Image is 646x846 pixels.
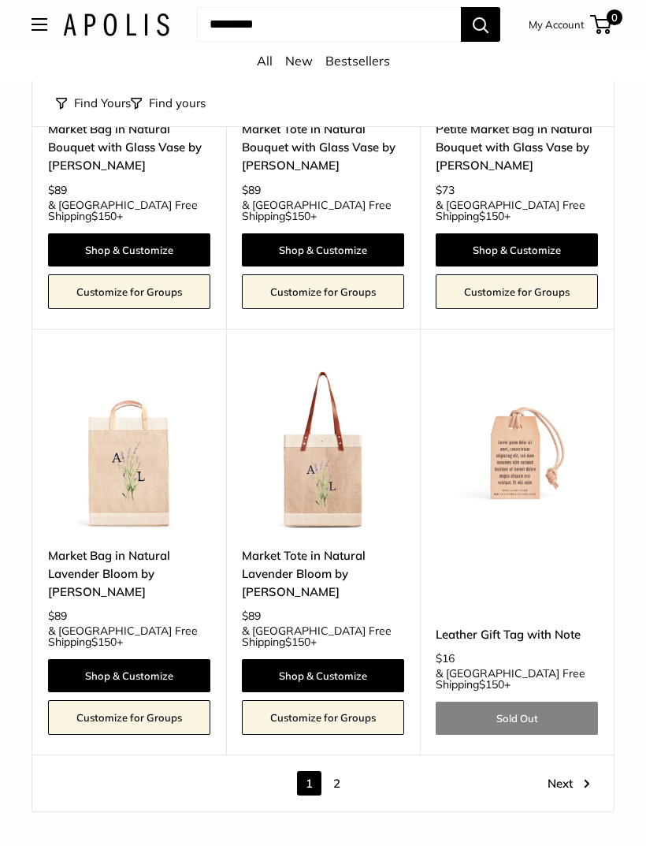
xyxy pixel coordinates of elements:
span: 0 [607,10,622,26]
a: Market Bag in Natural Bouquet with Glass Vase by [PERSON_NAME] [48,121,210,176]
a: 0 [592,16,611,35]
a: My Account [529,16,585,35]
img: Apolis [63,14,169,37]
a: Market Tote in Natural Lavender Bloom by Amy LogsdonMarket Tote in Natural Lavender Bloom by Amy ... [242,369,404,531]
a: Market Bag in Natural Lavender Bloom by [PERSON_NAME] [48,547,210,602]
button: Open menu [32,19,47,32]
span: $89 [242,609,261,624]
span: $150 [285,635,310,650]
span: $150 [91,210,117,224]
img: description_Make it yours with custom printed text [436,369,598,531]
a: Customize for Groups [242,701,404,736]
span: $89 [48,609,67,624]
span: & [GEOGRAPHIC_DATA] Free Shipping + [436,669,598,691]
a: Bestsellers [325,54,390,69]
span: $150 [479,678,504,692]
button: Find Yours [56,93,131,115]
span: & [GEOGRAPHIC_DATA] Free Shipping + [242,626,404,648]
span: 1 [297,772,321,796]
button: Filter collection [131,93,206,115]
span: $73 [436,184,455,198]
input: Search... [197,8,461,43]
a: Petite Market Bag in Natural Bouquet with Glass Vase by [PERSON_NAME] [436,121,598,176]
a: Shop & Customize [242,660,404,693]
a: Customize for Groups [48,701,210,736]
img: Market Bag in Natural Lavender Bloom by Amy Logsdon [48,369,210,531]
span: $150 [285,210,310,224]
span: & [GEOGRAPHIC_DATA] Free Shipping + [242,200,404,222]
span: & [GEOGRAPHIC_DATA] Free Shipping + [48,200,210,222]
a: Sold Out [436,703,598,736]
span: & [GEOGRAPHIC_DATA] Free Shipping + [48,626,210,648]
a: Customize for Groups [48,275,210,310]
a: Market Bag in Natural Lavender Bloom by Amy Logsdondescription_Each design hand painted by Amy Lo... [48,369,210,531]
a: Shop & Customize [48,660,210,693]
a: Market Tote in Natural Lavender Bloom by [PERSON_NAME] [242,547,404,602]
span: $16 [436,652,455,666]
a: Shop & Customize [48,234,210,267]
span: $89 [242,184,261,198]
a: Next [548,772,590,796]
a: description_Make it yours with custom printed textdescription_3mm thick, vegetable tanned America... [436,369,598,531]
span: $150 [479,210,504,224]
a: Shop & Customize [242,234,404,267]
a: Market Tote in Natural Bouquet with Glass Vase by [PERSON_NAME] [242,121,404,176]
button: Search [461,8,500,43]
img: Market Tote in Natural Lavender Bloom by Amy Logsdon [242,369,404,531]
a: Customize for Groups [242,275,404,310]
span: & [GEOGRAPHIC_DATA] Free Shipping + [436,200,598,222]
a: New [285,54,313,69]
iframe: Sign Up via Text for Offers [13,786,169,833]
a: All [257,54,273,69]
span: $89 [48,184,67,198]
a: Leather Gift Tag with Note [436,626,598,644]
span: $150 [91,635,117,650]
a: Customize for Groups [436,275,598,310]
a: Shop & Customize [436,234,598,267]
a: 2 [325,772,349,796]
